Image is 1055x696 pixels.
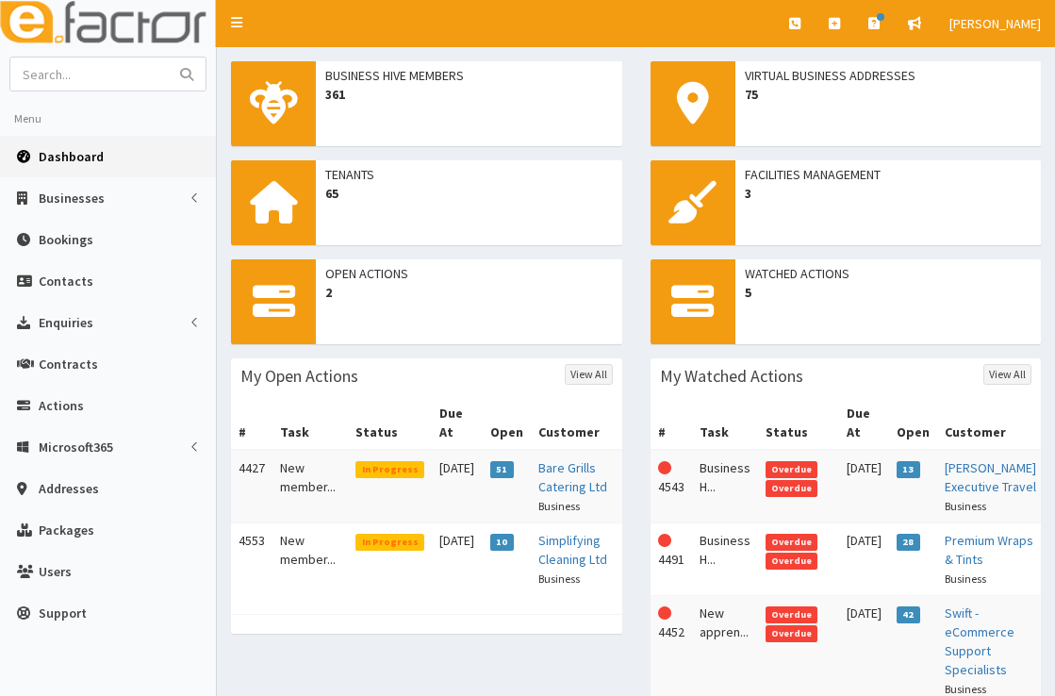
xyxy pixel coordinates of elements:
[839,396,889,450] th: Due At
[483,396,531,450] th: Open
[10,58,169,91] input: Search...
[325,165,613,184] span: Tenants
[692,396,758,450] th: Task
[355,534,424,551] span: In Progress
[348,396,432,450] th: Status
[660,368,803,385] h3: My Watched Actions
[692,450,758,523] td: Business H...
[658,461,671,474] i: This Action is overdue!
[538,499,580,513] small: Business
[538,532,607,568] a: Simplifying Cleaning Ltd
[692,523,758,596] td: Business H...
[231,396,272,450] th: #
[39,439,113,456] span: Microsoft365
[945,605,1014,678] a: Swift - eCommerce Support Specialists
[325,184,613,203] span: 65
[658,606,671,620] i: This Action is overdue!
[490,461,514,478] span: 51
[325,85,613,104] span: 361
[531,396,621,450] th: Customer
[897,461,920,478] span: 13
[745,264,1032,283] span: Watched Actions
[538,572,580,586] small: Business
[745,165,1032,184] span: Facilities Management
[839,523,889,596] td: [DATE]
[355,461,424,478] span: In Progress
[39,190,105,207] span: Businesses
[766,606,818,623] span: Overdue
[39,480,99,497] span: Addresses
[745,283,1032,302] span: 5
[983,364,1031,385] a: View All
[766,480,818,497] span: Overdue
[766,534,818,551] span: Overdue
[240,368,358,385] h3: My Open Actions
[325,264,613,283] span: Open Actions
[766,461,818,478] span: Overdue
[39,563,72,580] span: Users
[272,450,348,523] td: New member...
[39,273,93,290] span: Contacts
[897,534,920,551] span: 28
[651,396,692,450] th: #
[889,396,937,450] th: Open
[945,682,986,696] small: Business
[937,396,1044,450] th: Customer
[272,523,348,596] td: New member...
[231,523,272,596] td: 4553
[945,532,1033,568] a: Premium Wraps & Tints
[432,523,483,596] td: [DATE]
[651,523,692,596] td: 4491
[565,364,613,385] a: View All
[39,397,84,414] span: Actions
[490,534,514,551] span: 10
[745,66,1032,85] span: Virtual Business Addresses
[839,450,889,523] td: [DATE]
[651,450,692,523] td: 4543
[758,396,840,450] th: Status
[325,66,613,85] span: Business Hive Members
[945,572,986,586] small: Business
[272,396,348,450] th: Task
[897,606,920,623] span: 42
[745,85,1032,104] span: 75
[745,184,1032,203] span: 3
[39,356,98,373] span: Contracts
[945,499,986,513] small: Business
[39,605,87,621] span: Support
[39,148,104,165] span: Dashboard
[432,450,483,523] td: [DATE]
[766,553,818,570] span: Overdue
[658,534,671,547] i: This Action is overdue!
[231,450,272,523] td: 4427
[432,396,483,450] th: Due At
[766,625,818,642] span: Overdue
[538,459,607,495] a: Bare Grills Catering Ltd
[949,15,1041,32] span: [PERSON_NAME]
[945,459,1036,495] a: [PERSON_NAME] Executive Travel
[39,314,93,331] span: Enquiries
[39,522,94,539] span: Packages
[325,283,613,302] span: 2
[39,231,93,248] span: Bookings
